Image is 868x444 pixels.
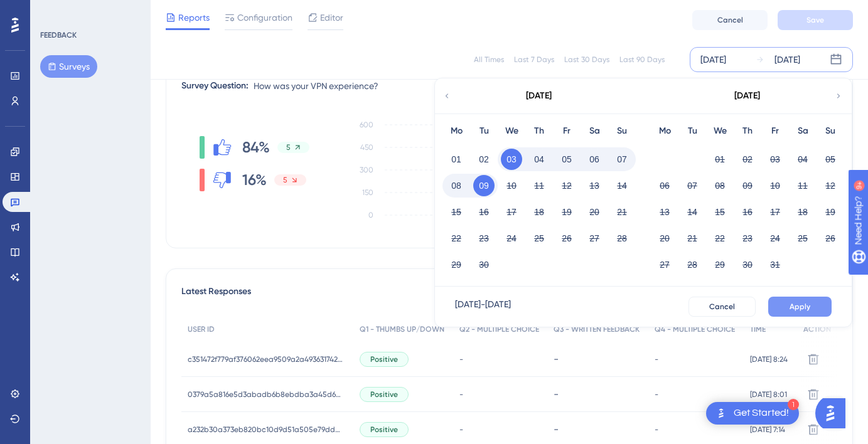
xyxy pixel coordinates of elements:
button: 24 [764,228,786,249]
button: 20 [654,228,675,249]
button: 19 [820,201,841,223]
button: 03 [764,149,786,170]
div: Sa [789,124,817,139]
button: 22 [446,228,467,249]
button: 02 [737,149,758,170]
span: Apply [790,302,810,312]
div: - [554,388,642,400]
button: 27 [584,228,605,249]
button: 29 [709,254,731,275]
span: - [459,425,463,435]
button: 07 [682,175,703,196]
span: Cancel [717,15,743,25]
span: Q3 - WRITTEN FEEDBACK [554,324,640,334]
div: Th [734,124,761,139]
tspan: 600 [360,120,373,129]
span: - [655,425,658,435]
button: 18 [528,201,550,223]
span: 84% [242,137,270,157]
span: 5 [286,142,291,152]
button: 03 [501,149,522,170]
div: Survey Question: [181,78,249,93]
div: - [554,353,642,365]
span: Latest Responses [181,284,251,307]
div: Fr [553,124,581,139]
span: c351472f779af376062eea9509a2a493631742f13e3fa7544cd9dfd29d1ef857 [188,354,345,364]
button: 01 [709,149,731,170]
div: Su [817,124,844,139]
button: 15 [709,201,731,223]
button: 13 [584,175,605,196]
button: 31 [764,254,786,275]
button: 19 [556,201,577,223]
span: ACTION [803,324,831,334]
span: How was your VPN experience? [254,78,378,93]
button: 09 [737,175,758,196]
button: 20 [584,201,605,223]
div: Open Get Started! checklist, remaining modules: 1 [706,402,799,425]
button: 30 [473,254,495,275]
button: Save [778,10,853,30]
button: 24 [501,228,522,249]
div: 9+ [85,6,93,16]
div: We [498,124,525,139]
div: FEEDBACK [40,30,77,40]
button: 08 [709,175,731,196]
div: Sa [581,124,608,139]
button: 10 [501,175,522,196]
button: Cancel [689,297,756,317]
button: 06 [584,149,605,170]
button: 17 [501,201,522,223]
button: 26 [820,228,841,249]
tspan: 0 [368,211,373,219]
button: 21 [611,201,633,223]
button: 29 [446,254,467,275]
div: Last 7 Days [514,55,554,65]
button: 16 [473,201,495,223]
button: 06 [654,175,675,196]
div: [DATE] [734,88,760,103]
div: 1 [788,399,799,410]
button: 13 [654,201,675,223]
button: 23 [473,228,495,249]
button: 26 [556,228,577,249]
span: TIME [750,324,766,334]
span: [DATE] 8:01 [750,389,787,399]
button: 02 [473,149,495,170]
span: 5 [283,175,287,185]
button: 15 [446,201,467,223]
button: 05 [820,149,841,170]
button: 25 [528,228,550,249]
iframe: UserGuiding AI Assistant Launcher [815,394,853,432]
div: [DATE] [774,52,800,67]
button: Apply [768,297,832,317]
button: 11 [528,175,550,196]
span: - [655,389,658,399]
span: Q4 - MULTIPLE CHOICE [655,324,735,334]
span: [DATE] 7:14 [750,425,785,435]
tspan: 150 [362,188,373,197]
span: - [655,354,658,364]
button: 09 [473,175,495,196]
div: [DATE] [526,88,552,103]
button: 11 [792,175,813,196]
span: - [459,389,463,399]
div: Mo [442,124,470,139]
span: USER ID [188,324,215,334]
button: 17 [764,201,786,223]
button: 07 [611,149,633,170]
button: 04 [528,149,550,170]
button: 22 [709,228,731,249]
button: 04 [792,149,813,170]
div: Tu [470,124,498,139]
span: Positive [370,389,398,399]
div: Get Started! [734,406,789,420]
div: Mo [651,124,678,139]
div: - [554,423,642,435]
button: 16 [737,201,758,223]
button: 10 [764,175,786,196]
div: Tu [678,124,706,139]
button: 18 [792,201,813,223]
button: 28 [682,254,703,275]
div: Th [525,124,553,139]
